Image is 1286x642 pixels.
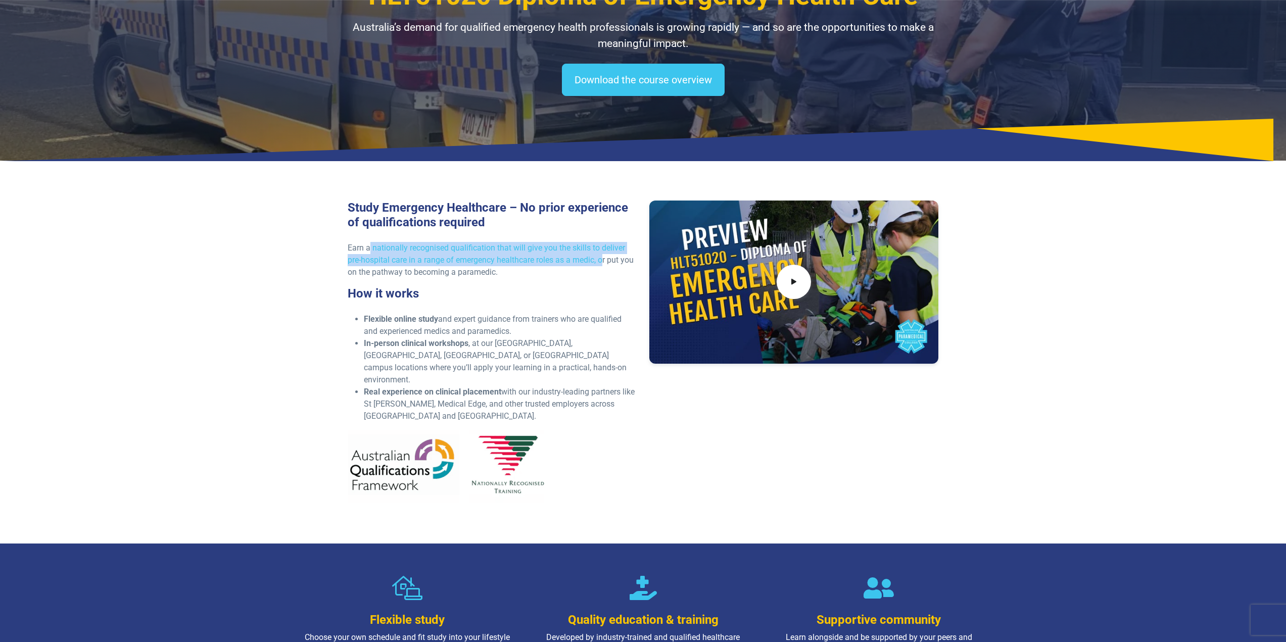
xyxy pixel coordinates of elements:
li: , at our [GEOGRAPHIC_DATA], [GEOGRAPHIC_DATA], [GEOGRAPHIC_DATA], or [GEOGRAPHIC_DATA] campus loc... [364,337,637,386]
h3: Quality education & training [539,613,747,627]
strong: In-person clinical workshops [364,338,468,348]
h3: Supportive community [775,613,983,627]
h3: How it works [348,286,637,301]
h3: Flexible study [304,613,511,627]
strong: Real experience on clinical placement [364,387,501,397]
h3: Study Emergency Healthcare – No prior experience of qualifications required [348,201,637,230]
strong: Flexible online study [364,314,438,324]
p: Earn a nationally recognised qualification that will give you the skills to deliver pre-hospital ... [348,242,637,278]
a: Download the course overview [562,64,725,96]
p: Australia’s demand for qualified emergency health professionals is growing rapidly — and so are t... [348,20,939,52]
li: with our industry-leading partners like St [PERSON_NAME], Medical Edge, and other trusted employe... [364,386,637,422]
li: and expert guidance from trainers who are qualified and experienced medics and paramedics. [364,313,637,337]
